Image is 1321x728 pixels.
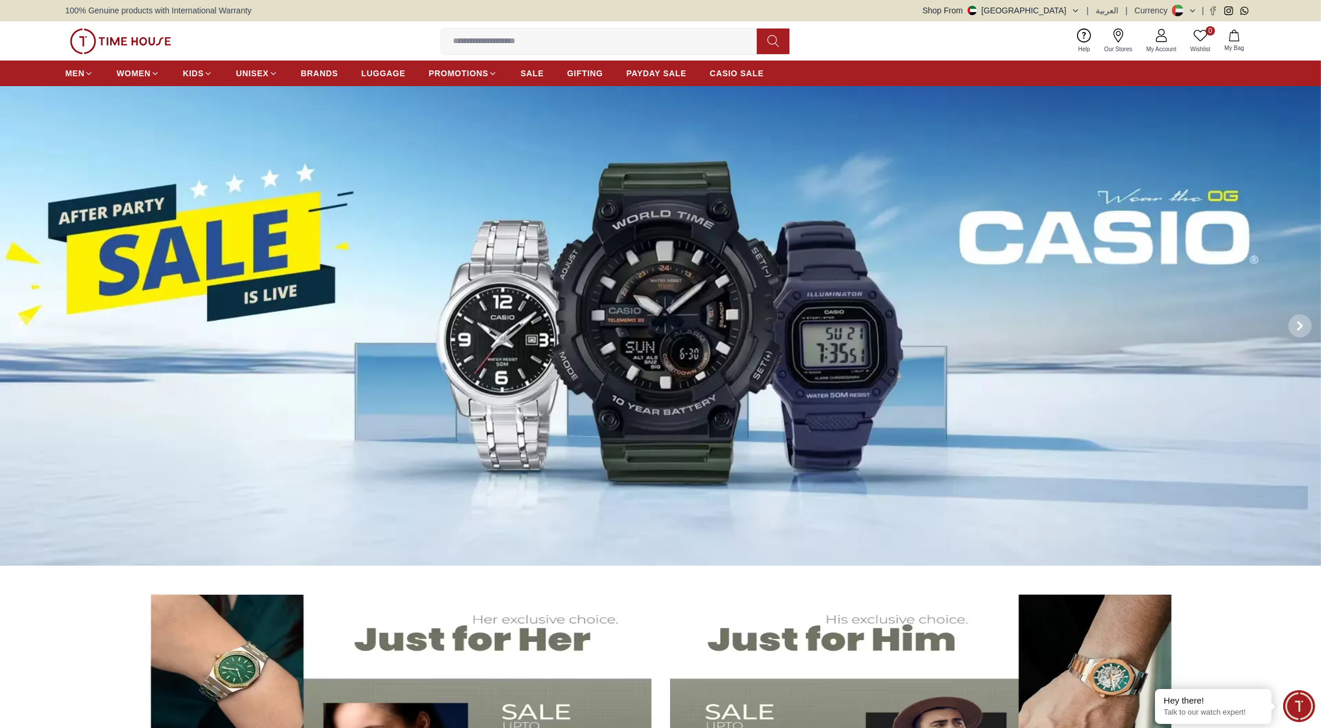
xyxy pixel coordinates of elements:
span: | [1202,5,1204,16]
span: PAYDAY SALE [626,68,686,79]
a: LUGGAGE [362,63,406,84]
span: WOMEN [116,68,151,79]
a: PROMOTIONS [428,63,497,84]
div: Currency [1135,5,1173,16]
a: Our Stores [1097,26,1139,56]
span: My Bag [1220,44,1249,52]
span: Our Stores [1100,45,1137,54]
a: UNISEX [236,63,277,84]
button: العربية [1096,5,1118,16]
a: Whatsapp [1240,6,1249,15]
span: | [1125,5,1128,16]
span: KIDS [183,68,204,79]
a: Instagram [1224,6,1233,15]
a: BRANDS [301,63,338,84]
span: PROMOTIONS [428,68,488,79]
span: SALE [520,68,544,79]
span: 0 [1206,26,1215,35]
a: WOMEN [116,63,160,84]
span: LUGGAGE [362,68,406,79]
span: CASIO SALE [710,68,764,79]
a: 0Wishlist [1184,26,1217,56]
span: UNISEX [236,68,268,79]
span: My Account [1142,45,1181,54]
img: ... [70,29,171,54]
a: Help [1071,26,1097,56]
span: MEN [65,68,84,79]
span: | [1087,5,1089,16]
div: Chat Widget [1283,690,1315,722]
span: Help [1074,45,1095,54]
a: SALE [520,63,544,84]
a: CASIO SALE [710,63,764,84]
a: Facebook [1209,6,1217,15]
button: Shop From[GEOGRAPHIC_DATA] [923,5,1080,16]
button: My Bag [1217,27,1251,55]
span: 100% Genuine products with International Warranty [65,5,252,16]
img: United Arab Emirates [968,6,977,15]
a: PAYDAY SALE [626,63,686,84]
span: Wishlist [1186,45,1215,54]
div: Hey there! [1164,695,1263,706]
a: KIDS [183,63,213,84]
span: GIFTING [567,68,603,79]
p: Talk to our watch expert! [1164,708,1263,718]
span: BRANDS [301,68,338,79]
a: MEN [65,63,93,84]
a: GIFTING [567,63,603,84]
